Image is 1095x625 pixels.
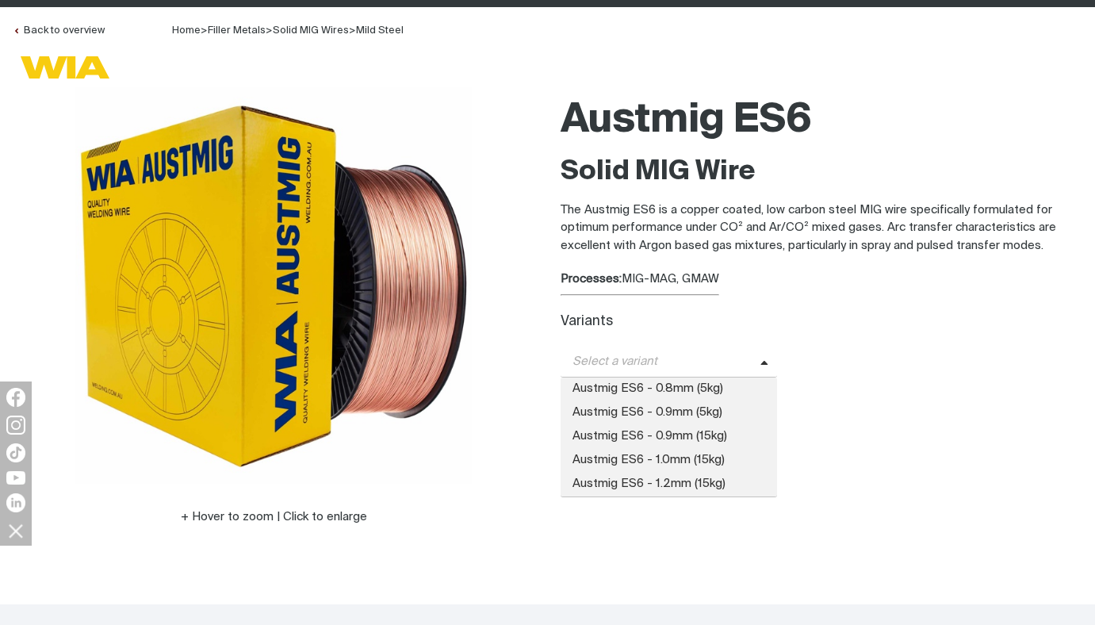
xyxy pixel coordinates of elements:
span: Select a variant [561,353,760,371]
img: Facebook [6,388,25,407]
label: Variants [561,315,613,328]
span: Austmig ES6 - 0.9mm (15kg) [561,425,778,449]
a: Home [172,24,201,36]
img: LinkedIn [6,493,25,512]
a: Filler Metals [208,25,266,36]
img: YouTube [6,471,25,485]
span: > [201,25,208,36]
span: Austmig ES6 - 1.2mm (15kg) [561,473,778,497]
span: > [266,25,273,36]
span: > [349,25,356,36]
span: Austmig ES6 - 1.0mm (15kg) [561,449,778,473]
div: MIG-MAG, GMAW [561,270,1083,289]
span: Austmig ES6 - 0.9mm (5kg) [561,401,778,425]
a: Solid MIG Wires [273,25,349,36]
span: Home [172,25,201,36]
img: hide socials [2,517,29,544]
a: Back to overview [13,25,105,36]
img: TikTok [6,443,25,462]
button: Hover to zoom | Click to enlarge [171,508,377,527]
img: Austmig ES6 [75,87,472,484]
img: Instagram [6,416,25,435]
h1: Austmig ES6 [561,95,1083,147]
a: Mild Steel [356,25,404,36]
p: The Austmig ES6 is a copper coated, low carbon steel MIG wire specifically formulated for optimum... [561,201,1083,255]
strong: Processes: [561,273,622,285]
span: Austmig ES6 - 0.8mm (5kg) [561,378,778,401]
h2: Solid MIG Wire [561,155,1083,190]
